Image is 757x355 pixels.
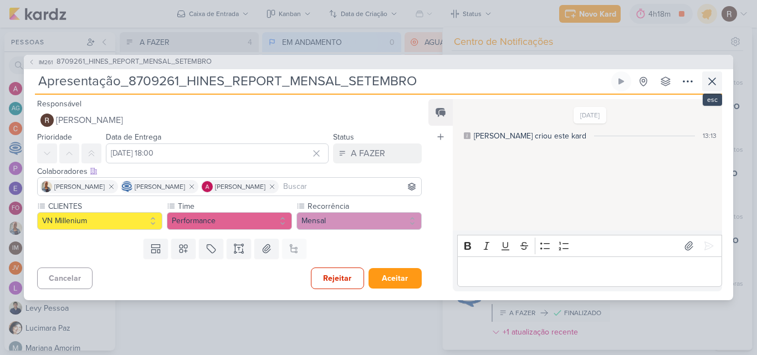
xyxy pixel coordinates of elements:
[333,143,422,163] button: A FAZER
[41,181,52,192] img: Iara Santos
[474,130,586,142] div: [PERSON_NAME] criou este kard
[333,132,354,142] label: Status
[369,268,422,289] button: Aceitar
[351,147,385,160] div: A FAZER
[57,56,212,68] span: 8709261_HINES_REPORT_MENSAL_SETEMBRO
[617,77,626,86] div: Ligar relógio
[215,182,265,192] span: [PERSON_NAME]
[202,181,213,192] img: Alessandra Gomes
[28,56,212,68] button: IM261 8709261_HINES_REPORT_MENSAL_SETEMBRO
[54,182,105,192] span: [PERSON_NAME]
[37,166,422,177] div: Colaboradores
[703,94,722,106] div: esc
[106,132,161,142] label: Data de Entrega
[306,200,422,212] label: Recorrência
[37,58,54,66] span: IM261
[47,200,162,212] label: CLIENTES
[703,131,717,141] div: 13:13
[167,212,292,230] button: Performance
[56,114,123,127] span: [PERSON_NAME]
[40,114,54,127] img: Rafael Dornelles
[296,212,422,230] button: Mensal
[121,181,132,192] img: Caroline Traven De Andrade
[457,256,722,287] div: Editor editing area: main
[457,235,722,256] div: Editor toolbar
[37,267,93,289] button: Cancelar
[37,110,422,130] button: [PERSON_NAME]
[37,212,162,230] button: VN Millenium
[135,182,185,192] span: [PERSON_NAME]
[106,143,329,163] input: Select a date
[37,132,72,142] label: Prioridade
[281,180,419,193] input: Buscar
[35,71,609,91] input: Kard Sem Título
[311,267,364,289] button: Rejeitar
[37,99,81,109] label: Responsável
[177,200,292,212] label: Time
